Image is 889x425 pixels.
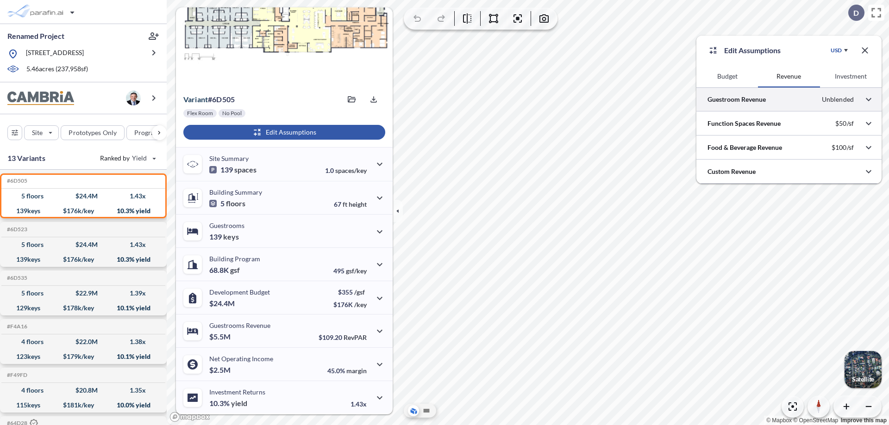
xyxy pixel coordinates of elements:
p: Net Operating Income [209,355,273,363]
span: floors [226,199,245,208]
p: Guestrooms [209,222,244,229]
p: 1.0 [325,166,367,174]
button: Prototypes Only [61,125,125,140]
p: 5 [209,199,245,208]
span: spaces [234,165,257,174]
p: Food & Beverage Revenue [707,143,782,152]
p: Function Spaces Revenue [707,119,781,128]
span: Variant [183,95,208,104]
p: Edit Assumptions [724,45,781,56]
button: Program [126,125,176,140]
span: margin [346,367,367,375]
span: height [349,200,367,208]
h5: Click to copy the code [5,275,27,281]
p: 10.3% [209,399,247,408]
img: Switcher Image [845,351,882,388]
p: Building Summary [209,188,262,196]
p: 495 [333,267,367,275]
h5: Click to copy the code [5,323,27,330]
p: $355 [333,288,367,296]
h5: Click to copy the code [5,178,27,184]
span: Yield [132,154,147,163]
p: [STREET_ADDRESS] [26,48,84,60]
img: user logo [126,91,141,105]
p: 139 [209,165,257,174]
p: Prototypes Only [69,128,117,137]
span: RevPAR [344,333,367,341]
p: Site Summary [209,154,249,162]
p: D [853,9,859,17]
h5: Click to copy the code [5,226,27,233]
p: Flex Room [187,110,213,117]
p: Program [134,128,160,137]
p: $176K [333,301,367,308]
button: Site [24,125,59,140]
span: ft [343,200,347,208]
p: Satellite [852,376,874,383]
a: OpenStreetMap [793,417,838,424]
p: $2.5M [209,365,232,375]
p: Guestrooms Revenue [209,321,270,329]
p: # 6d505 [183,95,235,104]
span: keys [223,232,239,241]
p: 1.43x [351,400,367,408]
p: $50/sf [835,119,854,128]
button: Ranked by Yield [93,151,162,166]
button: Budget [696,65,758,87]
span: /key [354,301,367,308]
p: Renamed Project [7,31,64,41]
span: gsf [230,265,240,275]
p: $24.4M [209,299,236,308]
button: Site Plan [421,405,432,416]
p: No Pool [222,110,242,117]
button: Aerial View [408,405,419,416]
a: Improve this map [841,417,887,424]
span: /gsf [354,288,365,296]
button: Revenue [758,65,820,87]
h5: Click to copy the code [5,372,27,378]
p: Site [32,128,43,137]
p: Building Program [209,255,260,263]
p: $109.20 [319,333,367,341]
a: Mapbox [766,417,792,424]
a: Mapbox homepage [169,412,210,422]
p: 45.0% [327,367,367,375]
button: Investment [820,65,882,87]
p: Development Budget [209,288,270,296]
span: gsf/key [346,267,367,275]
p: 13 Variants [7,153,45,164]
p: Investment Returns [209,388,265,396]
span: yield [231,399,247,408]
button: Switcher ImageSatellite [845,351,882,388]
button: Edit Assumptions [183,125,385,140]
p: 139 [209,232,239,241]
p: 68.8K [209,265,240,275]
span: spaces/key [335,166,367,174]
p: $5.5M [209,332,232,341]
div: USD [831,47,842,54]
p: 67 [334,200,367,208]
img: BrandImage [7,91,74,105]
p: 5.46 acres ( 237,958 sf) [26,64,88,74]
p: $100/sf [832,143,854,152]
p: Custom Revenue [707,167,756,176]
